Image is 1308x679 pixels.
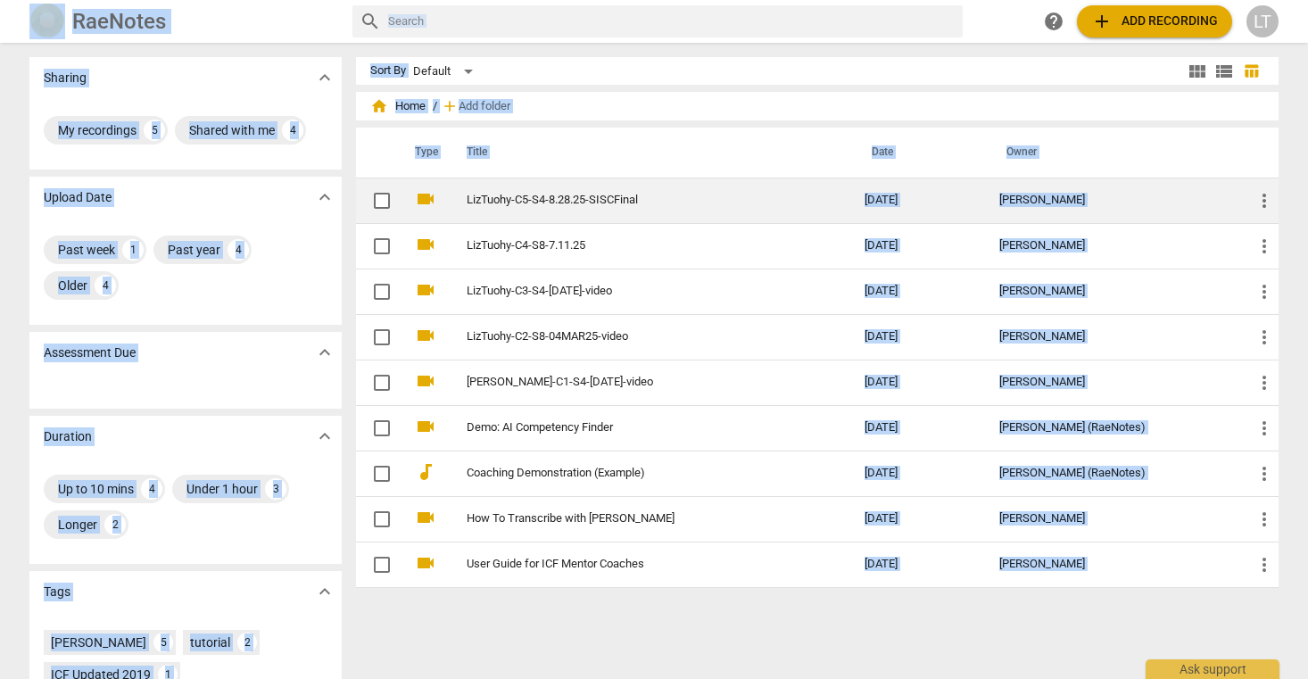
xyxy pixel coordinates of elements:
span: videocam [415,325,436,346]
div: [PERSON_NAME] [999,194,1225,207]
span: help [1043,11,1064,32]
div: Past week [58,241,115,259]
span: expand_more [314,426,335,447]
span: Home [370,97,426,115]
div: 1 [122,239,144,261]
div: Ask support [1146,659,1279,679]
div: [PERSON_NAME] [51,633,146,651]
td: [DATE] [850,496,985,542]
a: LogoRaeNotes [29,4,338,39]
span: Add recording [1091,11,1218,32]
p: Tags [44,583,70,601]
a: Help [1038,5,1070,37]
td: [DATE] [850,314,985,360]
td: [DATE] [850,269,985,314]
th: Title [445,128,850,178]
span: more_vert [1254,281,1275,302]
button: Show more [311,64,338,91]
div: tutorial [190,633,230,651]
a: How To Transcribe with [PERSON_NAME] [467,512,800,526]
span: more_vert [1254,372,1275,393]
div: [PERSON_NAME] [999,239,1225,253]
div: 3 [265,478,286,500]
span: expand_more [314,186,335,208]
span: expand_more [314,342,335,363]
span: videocam [415,507,436,528]
p: Assessment Due [44,344,136,362]
span: videocam [415,416,436,437]
div: Past year [168,241,220,259]
button: Show more [311,423,338,450]
a: LizTuohy-C3-S4-[DATE]-video [467,285,800,298]
div: [PERSON_NAME] [999,558,1225,571]
span: videocam [415,370,436,392]
button: Upload [1077,5,1232,37]
span: expand_more [314,581,335,602]
td: [DATE] [850,542,985,587]
button: List view [1211,58,1238,85]
h2: RaeNotes [72,9,166,34]
a: User Guide for ICF Mentor Coaches [467,558,800,571]
div: My recordings [58,121,137,139]
div: Default [413,57,479,86]
span: add [1091,11,1113,32]
a: Coaching Demonstration (Example) [467,467,800,480]
span: more_vert [1254,190,1275,211]
p: Duration [44,427,92,446]
div: [PERSON_NAME] (RaeNotes) [999,421,1225,435]
div: Longer [58,516,97,534]
td: [DATE] [850,223,985,269]
div: 5 [144,120,165,141]
a: Demo: AI Competency Finder [467,421,800,435]
span: more_vert [1254,509,1275,530]
th: Type [401,128,445,178]
span: videocam [415,552,436,574]
a: [PERSON_NAME]-C1-S4-[DATE]-video [467,376,800,389]
div: 4 [228,239,249,261]
span: Add folder [459,100,510,113]
span: more_vert [1254,463,1275,484]
span: audiotrack [415,461,436,483]
td: [DATE] [850,405,985,451]
th: Owner [985,128,1239,178]
td: [DATE] [850,451,985,496]
th: Date [850,128,985,178]
span: videocam [415,279,436,301]
div: Shared with me [189,121,275,139]
span: add [441,97,459,115]
div: 4 [95,275,116,296]
img: Logo [29,4,65,39]
button: Tile view [1184,58,1211,85]
span: expand_more [314,67,335,88]
div: 4 [141,478,162,500]
div: [PERSON_NAME] (RaeNotes) [999,467,1225,480]
p: Upload Date [44,188,112,207]
input: Search [388,7,956,36]
button: Show more [311,339,338,366]
div: Up to 10 mins [58,480,134,498]
button: Show more [311,184,338,211]
td: [DATE] [850,360,985,405]
span: view_list [1213,61,1235,82]
div: [PERSON_NAME] [999,512,1225,526]
span: table_chart [1243,62,1260,79]
div: Older [58,277,87,294]
button: Show more [311,578,338,605]
a: LizTuohy-C4-S8-7.11.25 [467,239,800,253]
div: 4 [282,120,303,141]
td: [DATE] [850,178,985,223]
div: Under 1 hour [186,480,258,498]
span: videocam [415,234,436,255]
span: more_vert [1254,236,1275,257]
a: LizTuohy-C2-S8-04MAR25-video [467,330,800,344]
span: view_module [1187,61,1208,82]
div: Sort By [370,64,406,78]
div: 2 [104,514,126,535]
span: more_vert [1254,554,1275,575]
button: LT [1246,5,1279,37]
span: videocam [415,188,436,210]
a: LizTuohy-C5-S4-8.28.25-SISCFinal [467,194,800,207]
button: Table view [1238,58,1264,85]
div: [PERSON_NAME] [999,376,1225,389]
